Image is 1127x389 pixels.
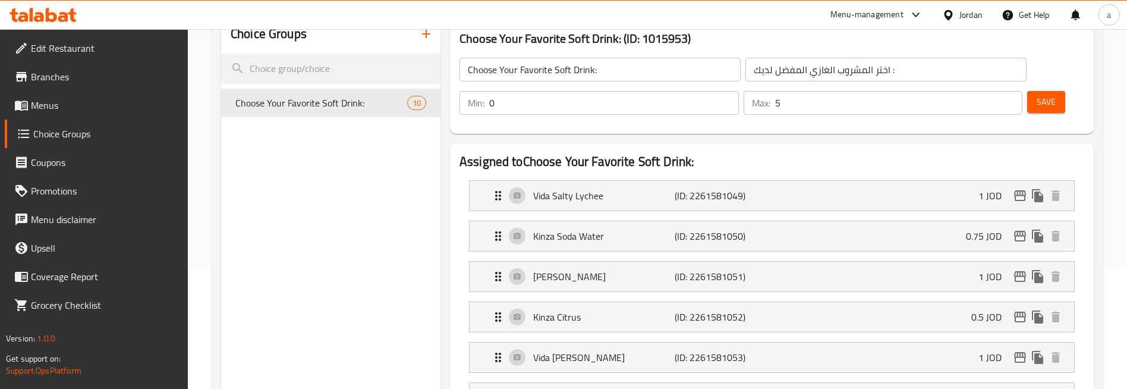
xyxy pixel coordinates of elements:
p: (ID: 2261581051) [675,269,769,284]
button: duplicate [1029,268,1047,286]
a: Grocery Checklist [5,291,188,319]
button: duplicate [1029,308,1047,326]
p: 0.5 JOD [971,310,1011,324]
p: (ID: 2261581053) [675,350,769,365]
h2: Choice Groups [231,25,307,43]
p: 1 JOD [978,350,1011,365]
span: Version: [6,331,35,346]
button: edit [1011,308,1029,326]
p: Kinza Soda Water [533,229,675,243]
p: (ID: 2261581052) [675,310,769,324]
p: Vida [PERSON_NAME] [533,350,675,365]
p: 1 JOD [978,269,1011,284]
span: Coupons [31,155,179,170]
input: search [221,54,440,84]
p: (ID: 2261581049) [675,189,769,203]
span: Save [1037,95,1056,109]
a: Support.OpsPlatform [6,363,81,378]
div: Expand [470,343,1074,372]
p: 1 JOD [978,189,1011,203]
span: Menu disclaimer [31,212,179,227]
button: delete [1047,227,1065,245]
button: edit [1011,187,1029,205]
p: Max: [752,96,770,110]
span: Choice Groups [33,127,179,141]
p: Min: [468,96,484,110]
span: Grocery Checklist [31,298,179,312]
button: duplicate [1029,349,1047,366]
a: Coverage Report [5,262,188,291]
p: [PERSON_NAME] [533,269,675,284]
button: delete [1047,349,1065,366]
span: Branches [31,70,179,84]
span: Menus [31,98,179,112]
p: Vida Salty Lychee [533,189,675,203]
span: Get support on: [6,351,61,366]
div: Menu-management [830,8,904,22]
div: Choose Your Favorite Soft Drink:10 [221,89,440,117]
span: 10 [408,98,426,109]
a: Upsell [5,234,188,262]
button: edit [1011,349,1029,366]
div: Expand [470,181,1074,211]
li: Expand [459,297,1084,337]
button: duplicate [1029,227,1047,245]
div: Expand [470,262,1074,291]
button: delete [1047,187,1065,205]
button: delete [1047,308,1065,326]
div: Expand [470,221,1074,251]
a: Choice Groups [5,120,188,148]
li: Expand [459,216,1084,256]
a: Edit Restaurant [5,34,188,62]
div: Jordan [959,8,983,21]
button: edit [1011,268,1029,286]
li: Expand [459,256,1084,297]
a: Branches [5,62,188,91]
p: (ID: 2261581050) [675,229,769,243]
p: Kinza Citrus [533,310,675,324]
button: Save [1027,91,1065,113]
li: Expand [459,337,1084,378]
span: Choose Your Favorite Soft Drink: [235,96,407,110]
span: Promotions [31,184,179,198]
h2: Assigned to Choose Your Favorite Soft Drink: [459,153,1084,171]
span: Edit Restaurant [31,41,179,55]
a: Menus [5,91,188,120]
div: Expand [470,302,1074,332]
span: Upsell [31,241,179,255]
a: Coupons [5,148,188,177]
span: a [1107,8,1111,21]
span: Coverage Report [31,269,179,284]
p: 0.75 JOD [966,229,1011,243]
button: edit [1011,227,1029,245]
button: duplicate [1029,187,1047,205]
button: delete [1047,268,1065,286]
div: Choices [407,96,426,110]
a: Promotions [5,177,188,205]
li: Expand [459,175,1084,216]
span: 1.0.0 [37,331,55,346]
h3: Choose Your Favorite Soft Drink: (ID: 1015953) [459,29,1084,48]
a: Menu disclaimer [5,205,188,234]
